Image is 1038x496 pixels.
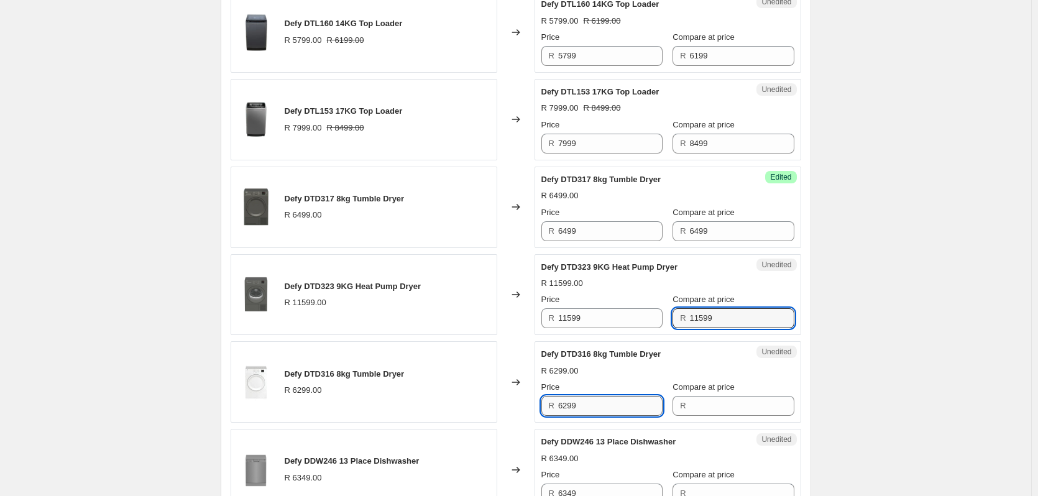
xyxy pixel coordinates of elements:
div: R 11599.00 [541,277,583,290]
span: Price [541,382,560,392]
span: R [549,51,554,60]
img: DTD316.0_80x.webp [237,364,275,401]
span: Price [541,295,560,304]
img: defy-dtl160-14kg-top-loader-837408_80x.webp [237,14,275,51]
span: Unedited [761,347,791,357]
span: R [680,226,686,236]
span: R [680,401,686,410]
div: R 5799.00 [285,34,322,47]
div: R 6349.00 [285,472,322,484]
strike: R 6199.00 [584,15,621,27]
span: Defy DTL160 14KG Top Loader [285,19,403,28]
span: Defy DDW246 13 Place Dishwasher [541,437,676,446]
span: Price [541,120,560,129]
span: Compare at price [673,382,735,392]
strike: R 8499.00 [584,102,621,114]
span: Defy DDW246 13 Place Dishwasher [285,456,420,466]
img: defy-dtl153-17kg-top-loader-271685_80x.webp [237,101,275,138]
span: Edited [770,172,791,182]
img: defy-dtd317-8kg-tumble-dryer-835159_80x.webp [237,188,275,226]
span: R [680,51,686,60]
span: Unedited [761,85,791,94]
span: Compare at price [673,208,735,217]
span: R [549,313,554,323]
span: Compare at price [673,295,735,304]
span: R [549,226,554,236]
div: R 6349.00 [541,452,579,465]
span: Price [541,32,560,42]
span: Unedited [761,434,791,444]
span: Defy DTD317 8kg Tumble Dryer [285,194,405,203]
span: Defy DTD323 9KG Heat Pump Dryer [541,262,678,272]
strike: R 8499.00 [327,122,364,134]
span: Defy DTD323 9KG Heat Pump Dryer [285,282,421,291]
span: Price [541,470,560,479]
div: R 11599.00 [285,296,326,309]
img: 7647009677-LO1-20220318-154100_80x.png [237,451,275,489]
span: Defy DTD316 8kg Tumble Dryer [285,369,405,379]
span: R [549,401,554,410]
span: Defy DTL153 17KG Top Loader [285,106,403,116]
div: R 6299.00 [285,384,322,397]
span: Compare at price [673,470,735,479]
span: R [680,313,686,323]
div: R 6499.00 [541,190,579,202]
span: Price [541,208,560,217]
img: DTD323_80x.webp [237,276,275,313]
div: R 5799.00 [541,15,579,27]
div: R 6499.00 [285,209,322,221]
span: Defy DTD317 8kg Tumble Dryer [541,175,661,184]
div: R 7999.00 [285,122,322,134]
strike: R 6199.00 [327,34,364,47]
div: R 7999.00 [541,102,579,114]
div: R 6299.00 [541,365,579,377]
span: Defy DTD316 8kg Tumble Dryer [541,349,661,359]
span: Defy DTL153 17KG Top Loader [541,87,659,96]
span: Compare at price [673,32,735,42]
span: Unedited [761,260,791,270]
span: Compare at price [673,120,735,129]
span: R [680,139,686,148]
span: R [549,139,554,148]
